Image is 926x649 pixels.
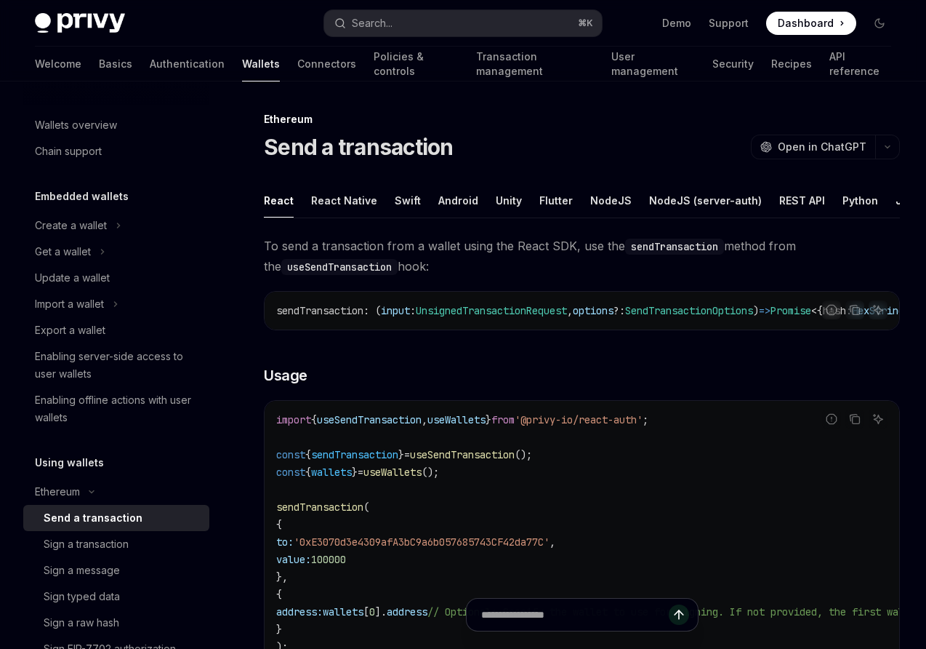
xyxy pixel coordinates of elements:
[35,243,91,260] div: Get a wallet
[662,16,691,31] a: Demo
[759,304,770,317] span: =>
[35,322,105,339] div: Export a wallet
[264,134,454,160] h1: Send a transaction
[23,291,209,317] button: Toggle Import a wallet section
[611,47,695,81] a: User management
[771,47,812,81] a: Recipes
[822,300,841,319] button: Report incorrect code
[751,135,875,159] button: Open in ChatGPT
[23,317,209,343] a: Export a wallet
[23,505,209,531] a: Send a transaction
[23,387,209,431] a: Enabling offline actions with user wallets
[311,466,352,479] span: wallets
[422,466,439,479] span: ();
[374,47,459,81] a: Policies & controls
[23,610,209,636] a: Sign a raw hash
[311,553,346,566] span: 100000
[242,47,280,81] a: Wallets
[35,269,110,287] div: Update a wallet
[811,304,817,317] span: <
[496,183,522,218] div: Unity
[515,448,532,461] span: ();
[35,391,201,426] div: Enabling offline actions with user wallets
[35,13,125,33] img: dark logo
[427,413,486,426] span: useWallets
[35,483,80,501] div: Ethereum
[869,300,887,319] button: Ask AI
[422,413,427,426] span: ,
[305,466,311,479] span: {
[276,588,282,601] span: {
[481,599,669,631] input: Ask a question...
[381,304,410,317] span: input
[590,183,632,218] div: NodeJS
[567,304,573,317] span: ,
[486,413,491,426] span: }
[410,304,416,317] span: :
[44,562,120,579] div: Sign a message
[281,259,398,275] code: useSendTransaction
[753,304,759,317] span: )
[276,448,305,461] span: const
[311,448,398,461] span: sendTransaction
[276,570,288,584] span: },
[23,265,209,291] a: Update a wallet
[669,605,689,625] button: Send message
[23,112,209,138] a: Wallets overview
[770,304,811,317] span: Promise
[276,518,282,531] span: {
[829,47,891,81] a: API reference
[358,466,363,479] span: =
[398,448,404,461] span: }
[363,304,381,317] span: : (
[649,183,762,218] div: NodeJS (server-auth)
[276,304,363,317] span: sendTransaction
[709,16,749,31] a: Support
[766,12,856,35] a: Dashboard
[613,304,625,317] span: ?:
[294,535,549,549] span: '0xE3070d3e4309afA3bC9a6b057685743CF42da77C'
[625,304,753,317] span: SendTransactionOptions
[23,531,209,557] a: Sign a transaction
[44,614,119,632] div: Sign a raw hash
[276,413,311,426] span: import
[23,212,209,239] button: Toggle Create a wallet section
[868,12,891,35] button: Toggle dark mode
[35,116,117,134] div: Wallets overview
[35,47,81,81] a: Welcome
[549,535,555,549] span: ,
[845,300,864,319] button: Copy the contents from the code block
[276,535,294,549] span: to:
[404,448,410,461] span: =
[150,47,225,81] a: Authentication
[35,454,104,471] h5: Using wallets
[23,584,209,610] a: Sign typed data
[643,413,648,426] span: ;
[317,413,422,426] span: useSendTransaction
[35,348,201,383] div: Enabling server-side access to user wallets
[99,47,132,81] a: Basics
[842,183,878,218] div: Python
[324,10,602,36] button: Open search
[23,479,209,505] button: Toggle Ethereum section
[23,343,209,387] a: Enabling server-side access to user wallets
[44,588,120,605] div: Sign typed data
[352,15,392,32] div: Search...
[712,47,754,81] a: Security
[297,47,356,81] a: Connectors
[395,183,421,218] div: Swift
[35,295,104,313] div: Import a wallet
[35,143,102,160] div: Chain support
[35,217,107,234] div: Create a wallet
[438,183,478,218] div: Android
[625,239,724,255] code: sendTransaction
[491,413,515,426] span: from
[264,112,900,127] div: Ethereum
[363,501,369,514] span: (
[276,466,305,479] span: const
[35,188,129,205] h5: Embedded wallets
[573,304,613,317] span: options
[44,509,142,527] div: Send a transaction
[311,183,377,218] div: React Native
[276,501,363,514] span: sendTransaction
